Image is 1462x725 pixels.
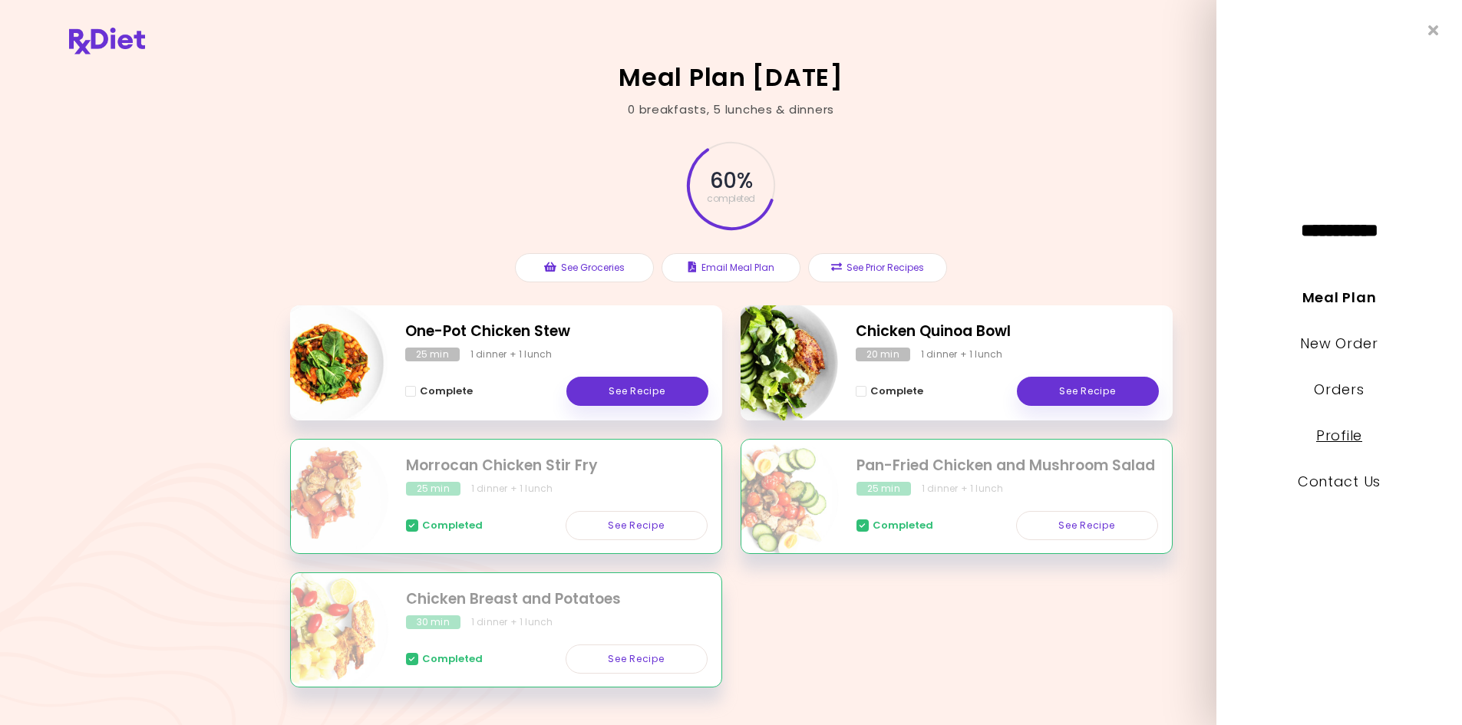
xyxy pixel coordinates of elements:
[921,348,1003,361] div: 1 dinner + 1 lunch
[870,385,923,397] span: Complete
[1300,334,1378,353] a: New Order
[707,194,755,203] span: completed
[406,455,708,477] h2: Morrocan Chicken Stir Fry
[710,168,751,194] span: 60 %
[856,455,1158,477] h2: Pan-Fried Chicken and Mushroom Salad
[711,299,838,427] img: Info - Chicken Quinoa Bowl
[515,253,654,282] button: See Groceries
[261,567,388,694] img: Info - Chicken Breast and Potatoes
[422,519,483,532] span: Completed
[406,615,460,629] div: 30 min
[1316,426,1362,445] a: Profile
[405,321,708,343] h2: One-Pot Chicken Stew
[566,511,708,540] a: See Recipe - Morrocan Chicken Stir Fry
[422,653,483,665] span: Completed
[1314,380,1364,399] a: Orders
[711,433,839,561] img: Info - Pan-Fried Chicken and Mushroom Salad
[406,482,460,496] div: 25 min
[856,348,910,361] div: 20 min
[405,382,473,400] button: Complete - One-Pot Chicken Stew
[808,253,947,282] button: See Prior Recipes
[420,385,473,397] span: Complete
[628,101,834,119] div: 0 breakfasts , 5 lunches & dinners
[662,253,800,282] button: Email Meal Plan
[471,615,553,629] div: 1 dinner + 1 lunch
[69,28,145,54] img: RxDiet
[1017,377,1159,406] a: See Recipe - Chicken Quinoa Bowl
[922,482,1004,496] div: 1 dinner + 1 lunch
[406,588,708,611] h2: Chicken Breast and Potatoes
[873,519,933,532] span: Completed
[619,65,843,90] h2: Meal Plan [DATE]
[405,348,460,361] div: 25 min
[856,482,911,496] div: 25 min
[260,299,388,427] img: Info - One-Pot Chicken Stew
[856,321,1159,343] h2: Chicken Quinoa Bowl
[856,382,923,400] button: Complete - Chicken Quinoa Bowl
[1302,288,1376,307] a: Meal Plan
[1428,23,1439,38] i: Close
[470,348,553,361] div: 1 dinner + 1 lunch
[261,433,388,561] img: Info - Morrocan Chicken Stir Fry
[1016,511,1158,540] a: See Recipe - Pan-Fried Chicken and Mushroom Salad
[566,644,708,674] a: See Recipe - Chicken Breast and Potatoes
[1298,472,1381,491] a: Contact Us
[566,377,708,406] a: See Recipe - One-Pot Chicken Stew
[471,482,553,496] div: 1 dinner + 1 lunch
